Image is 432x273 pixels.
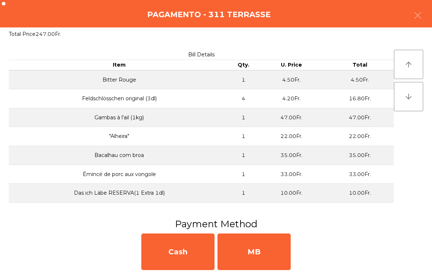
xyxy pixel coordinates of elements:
button: arrow_downward [394,82,423,111]
td: 1 [230,202,257,221]
td: Émincé de porc aux vongole [9,165,230,184]
th: Total [326,60,394,70]
td: 22.00Fr. [326,127,394,146]
div: Cash [141,233,215,270]
td: 10.00Fr. [257,184,325,203]
span: 247.00Fr. [36,31,61,37]
span: Total Price [9,31,36,37]
h4: Pagamento - 311 TERRASSE [147,9,271,20]
div: MB [217,233,291,270]
td: Bitter Rouge [9,70,230,89]
td: Feldschlösschen original (3dl) [9,89,230,108]
td: 33.00Fr. [257,165,325,184]
td: Das ich Läbe RESERVA [9,184,230,203]
i: arrow_upward [404,60,413,69]
td: 1 [230,165,257,184]
td: 1 [230,184,257,203]
th: Qty. [230,60,257,70]
span: (1 Extra 1dl) [134,190,165,196]
button: arrow_upward [394,50,423,79]
td: 1 [230,70,257,89]
td: "Alheira" [9,127,230,146]
span: (1 Extra 1dl) [134,209,165,215]
td: 33.00Fr. [326,165,394,184]
td: 35.00Fr. [257,146,325,165]
td: 47.00Fr. [257,108,325,127]
td: 1 [230,146,257,165]
td: 4.20Fr. [257,89,325,108]
h3: Payment Method [5,217,427,231]
td: Das ich Läbe RESERVA [9,202,230,221]
td: 16.80Fr. [326,89,394,108]
td: 4.50Fr. [326,70,394,89]
td: 4 [230,89,257,108]
td: 10.00Fr. [326,202,394,221]
td: Gambas à l'ail (1kg) [9,108,230,127]
td: 10.00Fr. [326,184,394,203]
td: 10.00Fr. [257,202,325,221]
i: arrow_downward [404,92,413,101]
td: 35.00Fr. [326,146,394,165]
td: 47.00Fr. [326,108,394,127]
td: 4.50Fr. [257,70,325,89]
th: Item [9,60,230,70]
td: Bacalhau com broa [9,146,230,165]
td: 22.00Fr. [257,127,325,146]
th: U. Price [257,60,325,70]
span: Bill Details [188,51,215,58]
td: 1 [230,108,257,127]
td: 1 [230,127,257,146]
